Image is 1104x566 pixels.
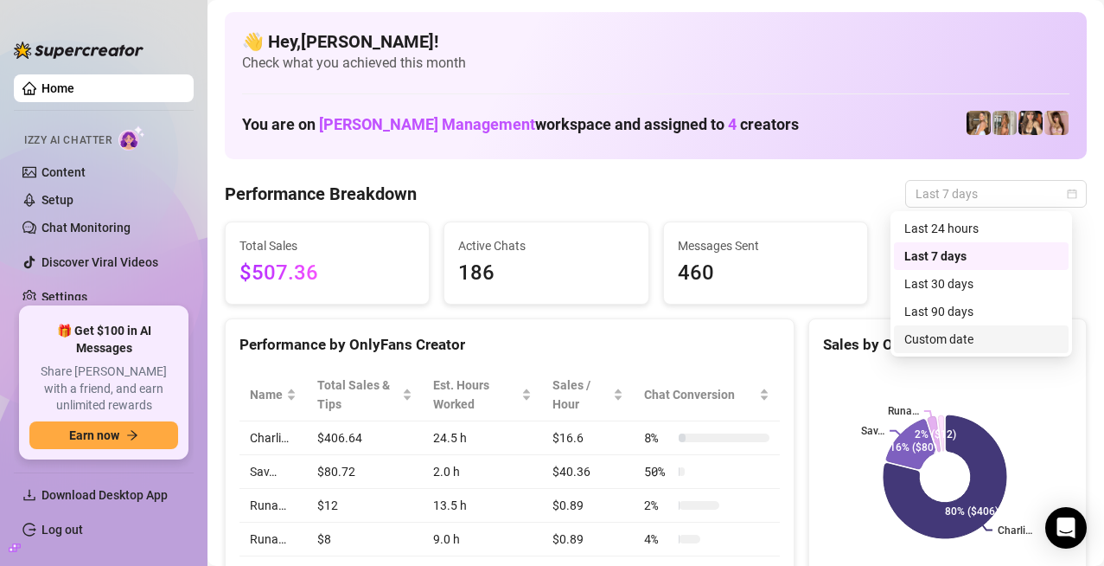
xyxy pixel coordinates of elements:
[239,333,780,357] div: Performance by OnlyFans Creator
[1045,507,1087,549] div: Open Intercom Messenger
[861,425,884,437] text: Sav…
[29,363,178,415] span: Share [PERSON_NAME] with a friend, and earn unlimited rewards
[916,181,1076,207] span: Last 7 days
[41,255,158,269] a: Discover Viral Videos
[41,81,74,95] a: Home
[542,523,635,556] td: $0.89
[542,369,635,421] th: Sales / Hour
[894,325,1069,353] div: Custom date
[644,385,756,404] span: Chat Conversion
[904,330,1058,349] div: Custom date
[423,523,542,556] td: 9.0 h
[1044,111,1069,135] img: Runa
[239,421,307,455] td: Charli…
[552,376,610,414] span: Sales / Hour
[317,376,399,414] span: Total Sales & Tips
[542,455,635,489] td: $40.36
[250,385,283,404] span: Name
[904,274,1058,293] div: Last 30 days
[239,369,307,421] th: Name
[894,215,1069,242] div: Last 24 hours
[319,115,535,133] span: [PERSON_NAME] Management
[423,421,542,455] td: 24.5 h
[242,115,799,134] h1: You are on workspace and assigned to creators
[225,182,417,206] h4: Performance Breakdown
[894,270,1069,298] div: Last 30 days
[894,242,1069,270] div: Last 7 days
[1018,111,1043,135] img: Runa
[634,369,780,421] th: Chat Conversion
[242,29,1069,54] h4: 👋 Hey, [PERSON_NAME] !
[14,42,144,59] img: logo-BBDzfeDw.svg
[24,132,112,149] span: Izzy AI Chatter
[998,524,1032,537] text: Charli…
[992,111,1017,135] img: Sav
[433,376,518,414] div: Est. Hours Worked
[644,428,672,447] span: 8 %
[9,542,21,554] span: build
[904,302,1058,321] div: Last 90 days
[239,489,307,523] td: Runa…
[239,257,415,290] span: $507.36
[423,455,542,489] td: 2.0 h
[41,488,168,502] span: Download Desktop App
[458,257,634,290] span: 186
[69,428,119,442] span: Earn now
[239,236,415,255] span: Total Sales
[904,247,1058,266] div: Last 7 days
[307,421,423,455] td: $406.64
[967,111,991,135] img: Charli
[41,165,86,179] a: Content
[118,125,145,151] img: AI Chatter
[894,298,1069,325] div: Last 90 days
[678,257,853,290] span: 460
[239,523,307,556] td: Runa…
[307,489,423,523] td: $12
[239,455,307,489] td: Sav…
[644,530,672,549] span: 4 %
[29,421,178,449] button: Earn nowarrow-right
[423,489,542,523] td: 13.5 h
[307,455,423,489] td: $80.72
[307,369,423,421] th: Total Sales & Tips
[41,221,131,235] a: Chat Monitoring
[242,54,1069,73] span: Check what you achieved this month
[542,421,635,455] td: $16.6
[823,333,1072,357] div: Sales by OnlyFans Creator
[458,236,634,255] span: Active Chats
[22,488,36,502] span: download
[307,523,423,556] td: $8
[41,523,83,537] a: Log out
[542,489,635,523] td: $0.89
[678,236,853,255] span: Messages Sent
[904,219,1058,238] div: Last 24 hours
[41,193,73,207] a: Setup
[888,405,919,417] text: Runa…
[644,462,672,481] span: 50 %
[126,429,138,441] span: arrow-right
[1067,189,1077,199] span: calendar
[728,115,737,133] span: 4
[644,496,672,515] span: 2 %
[29,323,178,357] span: 🎁 Get $100 in AI Messages
[41,290,87,304] a: Settings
